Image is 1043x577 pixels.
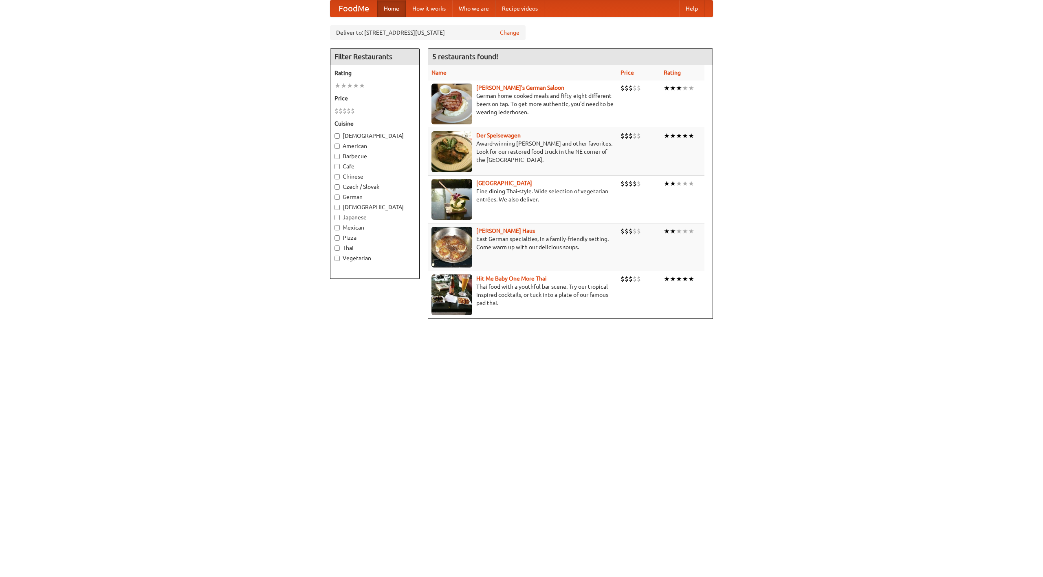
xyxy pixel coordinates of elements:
li: $ [621,131,625,140]
input: [DEMOGRAPHIC_DATA] [334,133,340,139]
p: Award-winning [PERSON_NAME] and other favorites. Look for our restored food truck in the NE corne... [431,139,614,164]
a: FoodMe [330,0,377,17]
b: [PERSON_NAME] Haus [476,228,535,234]
li: $ [625,179,629,188]
label: [DEMOGRAPHIC_DATA] [334,203,415,211]
a: [PERSON_NAME]'s German Saloon [476,84,564,91]
li: ★ [670,179,676,188]
img: satay.jpg [431,179,472,220]
p: German home-cooked meals and fifty-eight different beers on tap. To get more authentic, you'd nee... [431,92,614,116]
li: ★ [688,227,694,236]
li: ★ [688,179,694,188]
li: $ [633,84,637,93]
a: Name [431,69,447,76]
input: Japanese [334,215,340,220]
li: $ [637,274,641,283]
input: Czech / Slovak [334,184,340,190]
li: ★ [664,131,670,140]
li: ★ [670,274,676,283]
img: babythai.jpg [431,274,472,315]
li: $ [347,106,351,115]
label: Mexican [334,223,415,232]
li: $ [351,106,355,115]
a: How it works [406,0,452,17]
label: Cafe [334,162,415,170]
input: Thai [334,245,340,251]
li: ★ [688,274,694,283]
li: ★ [676,179,682,188]
label: Pizza [334,234,415,242]
li: $ [625,274,629,283]
input: Pizza [334,235,340,241]
input: American [334,144,340,149]
li: ★ [688,84,694,93]
img: kohlhaus.jpg [431,227,472,267]
li: ★ [670,227,676,236]
a: Change [500,29,519,37]
input: Cafe [334,164,340,169]
li: ★ [682,274,688,283]
label: American [334,142,415,150]
li: $ [633,131,637,140]
h4: Filter Restaurants [330,49,419,65]
h5: Rating [334,69,415,77]
a: Who we are [452,0,495,17]
label: Thai [334,244,415,252]
li: $ [629,84,633,93]
li: $ [633,274,637,283]
a: Hit Me Baby One More Thai [476,275,547,282]
label: [DEMOGRAPHIC_DATA] [334,132,415,140]
label: Vegetarian [334,254,415,262]
li: $ [625,84,629,93]
li: ★ [347,81,353,90]
input: Mexican [334,225,340,230]
label: Barbecue [334,152,415,160]
li: $ [629,179,633,188]
li: ★ [682,131,688,140]
li: $ [637,84,641,93]
img: esthers.jpg [431,84,472,124]
li: $ [629,274,633,283]
input: [DEMOGRAPHIC_DATA] [334,205,340,210]
li: ★ [664,274,670,283]
li: $ [625,227,629,236]
li: ★ [353,81,359,90]
li: $ [637,179,641,188]
li: ★ [676,84,682,93]
li: $ [621,179,625,188]
a: Rating [664,69,681,76]
li: $ [637,227,641,236]
li: ★ [664,227,670,236]
li: $ [621,227,625,236]
a: Help [679,0,704,17]
li: $ [334,106,339,115]
label: Japanese [334,213,415,221]
p: Fine dining Thai-style. Wide selection of vegetarian entrées. We also deliver. [431,187,614,203]
li: $ [625,131,629,140]
img: speisewagen.jpg [431,131,472,172]
input: Chinese [334,174,340,179]
input: Vegetarian [334,256,340,261]
p: Thai food with a youthful bar scene. Try our tropical inspired cocktails, or tuck into a plate of... [431,283,614,307]
a: Price [621,69,634,76]
li: ★ [676,274,682,283]
li: $ [621,84,625,93]
li: $ [339,106,343,115]
a: Recipe videos [495,0,544,17]
li: ★ [676,131,682,140]
li: ★ [334,81,341,90]
li: $ [621,274,625,283]
a: Der Speisewagen [476,132,521,139]
li: $ [633,179,637,188]
div: Deliver to: [STREET_ADDRESS][US_STATE] [330,25,526,40]
label: Chinese [334,172,415,181]
label: German [334,193,415,201]
h5: Price [334,94,415,102]
p: East German specialties, in a family-friendly setting. Come warm up with our delicious soups. [431,235,614,251]
li: $ [637,131,641,140]
li: ★ [670,131,676,140]
a: [GEOGRAPHIC_DATA] [476,180,532,186]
